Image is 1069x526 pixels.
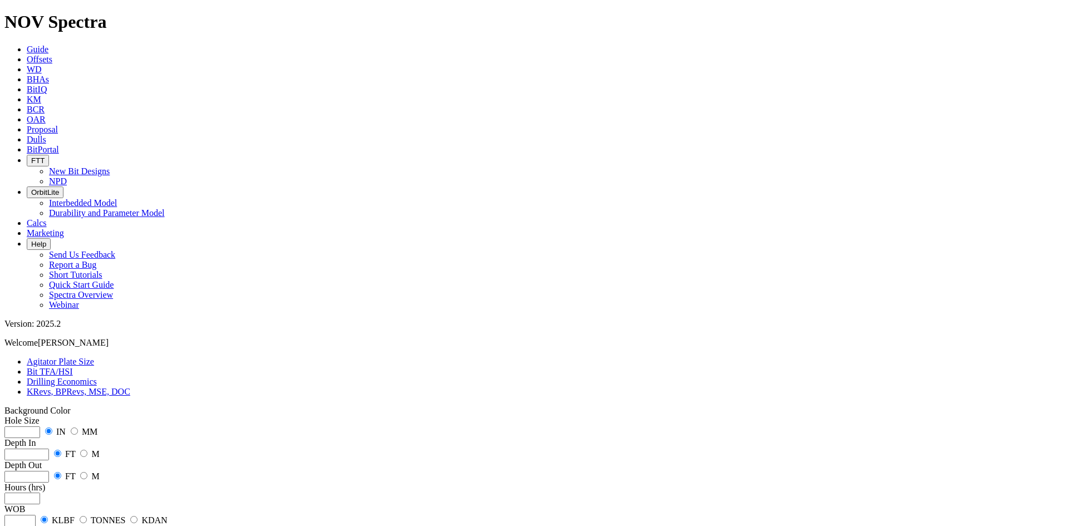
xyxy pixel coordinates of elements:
[27,75,49,84] a: BHAs
[4,438,36,448] label: Depth In
[27,145,59,154] a: BitPortal
[49,280,114,289] a: Quick Start Guide
[56,427,66,436] label: IN
[27,65,42,74] a: WD
[27,125,58,134] a: Proposal
[27,228,64,238] a: Marketing
[27,55,52,64] a: Offsets
[31,240,46,248] span: Help
[27,218,47,228] a: Calcs
[49,300,79,309] a: Webinar
[4,483,45,492] label: Hours (hrs)
[27,115,46,124] a: OAR
[4,460,42,470] label: Depth Out
[49,270,102,279] a: Short Tutorials
[49,250,115,259] a: Send Us Feedback
[49,260,96,269] a: Report a Bug
[27,85,47,94] a: BitIQ
[65,449,75,459] label: FT
[27,387,130,396] a: KRevs, BPRevs, MSE, DOC
[49,176,67,186] a: NPD
[27,367,73,376] a: Bit TFA/HSI
[49,198,117,208] a: Interbedded Model
[49,208,165,218] a: Durability and Parameter Model
[27,155,49,166] button: FTT
[91,515,126,525] label: TONNES
[141,515,167,525] label: KDAN
[4,416,40,425] label: Hole Size
[4,12,1065,32] h1: NOV Spectra
[4,406,71,415] a: Toggle Light/Dark Background Color
[27,357,94,366] a: Agitator Plate Size
[4,504,25,514] label: WOB
[91,471,99,481] label: M
[91,449,99,459] label: M
[27,377,97,386] a: Drilling Economics
[27,135,46,144] a: Dulls
[82,427,97,436] label: MM
[49,166,110,176] a: New Bit Designs
[4,338,1065,348] p: Welcome
[31,156,45,165] span: FTT
[31,188,59,196] span: OrbitLite
[27,45,48,54] a: Guide
[52,515,75,525] label: KLBF
[27,186,63,198] button: OrbitLite
[49,290,113,299] a: Spectra Overview
[27,238,51,250] button: Help
[27,95,41,104] a: KM
[4,319,1065,329] div: Version: 2025.2
[65,471,75,481] label: FT
[27,105,45,114] a: BCR
[38,338,109,347] span: [PERSON_NAME]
